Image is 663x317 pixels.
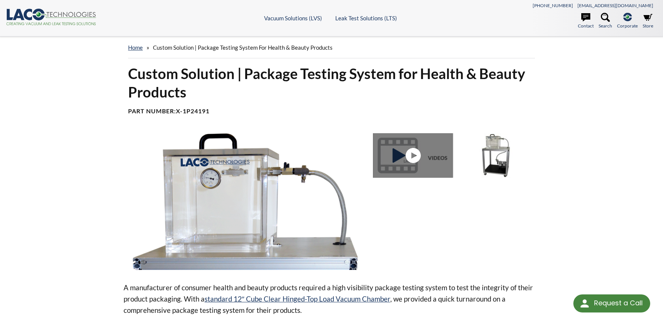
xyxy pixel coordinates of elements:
img: Package testing system for health and beauty products [124,133,367,270]
a: [EMAIL_ADDRESS][DOMAIN_NAME] [577,3,653,8]
a: Search [599,13,612,29]
div: Request a Call [594,294,643,312]
a: standard 12″ Cube Clear Hinged-Top Load Vacuum Chamber [205,294,390,303]
a: home [128,44,143,51]
h4: Part Number: [128,107,535,115]
b: X-1P24191 [176,107,209,114]
img: round button [579,297,591,309]
span: Corporate [617,22,638,29]
a: [PHONE_NUMBER] [533,3,573,8]
div: » [128,37,535,58]
a: Contact [578,13,594,29]
div: Request a Call [573,294,650,312]
img: Package testing system for health and beauty products [456,133,536,178]
h1: Custom Solution | Package Testing System for Health & Beauty Products [128,64,535,102]
a: Package Testing System for Health & Beauty Products [373,133,456,178]
p: A manufacturer of consumer health and beauty products required a high visibility package testing ... [124,282,539,316]
a: Leak Test Solutions (LTS) [335,15,397,21]
span: Custom Solution | Package Testing System for Health & Beauty Products [153,44,333,51]
a: Store [643,13,653,29]
a: Vacuum Solutions (LVS) [264,15,322,21]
